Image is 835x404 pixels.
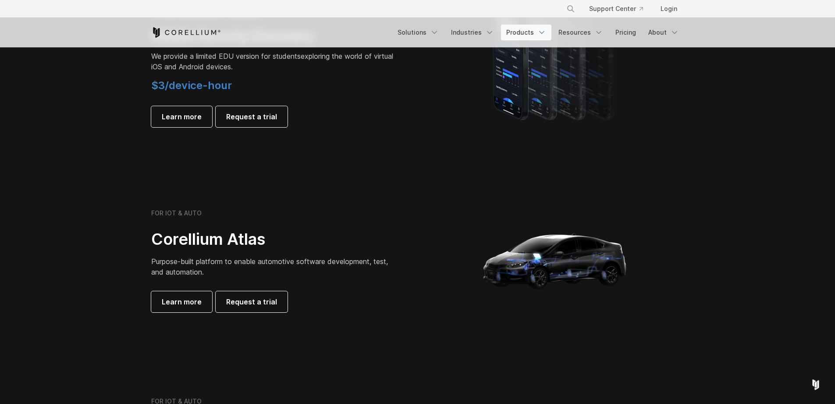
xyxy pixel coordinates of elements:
h6: FOR IOT & AUTO [151,209,202,217]
span: Purpose-built platform to enable automotive software development, test, and automation. [151,257,388,276]
span: Request a trial [226,111,277,122]
p: exploring the world of virtual iOS and Android devices. [151,51,397,72]
div: Navigation Menu [392,25,684,40]
a: Industries [446,25,499,40]
a: Support Center [582,1,650,17]
a: Pricing [610,25,641,40]
a: Request a trial [216,106,288,127]
div: Navigation Menu [556,1,684,17]
a: Learn more [151,106,212,127]
span: Request a trial [226,297,277,307]
span: $3/device-hour [151,79,232,92]
img: Corellium_Hero_Atlas_alt [468,173,643,348]
a: Login [654,1,684,17]
span: Learn more [162,297,202,307]
div: Open Intercom Messenger [805,374,826,395]
a: Products [501,25,551,40]
a: Resources [553,25,608,40]
a: Corellium Home [151,27,221,38]
span: We provide a limited EDU version for students [151,52,301,61]
a: About [643,25,684,40]
span: Learn more [162,111,202,122]
a: Solutions [392,25,444,40]
a: Request a trial [216,291,288,312]
button: Search [563,1,579,17]
h2: Corellium Atlas [151,229,397,249]
a: Learn more [151,291,212,312]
